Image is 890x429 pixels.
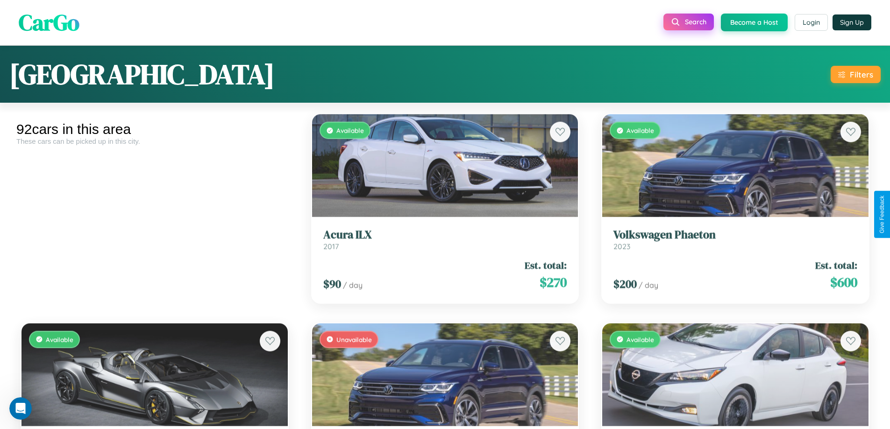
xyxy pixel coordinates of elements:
[525,257,567,271] span: Est. total:
[46,334,73,342] span: Available
[323,227,567,250] a: Acura ILX2017
[323,240,339,250] span: 2017
[323,227,567,240] h3: Acura ILX
[540,272,567,290] span: $ 270
[613,240,630,250] span: 2023
[850,70,873,79] div: Filters
[627,125,654,133] span: Available
[9,397,32,420] iframe: Intercom live chat
[16,121,293,137] div: 92 cars in this area
[833,14,871,30] button: Sign Up
[721,14,788,31] button: Become a Host
[663,14,714,30] button: Search
[795,14,828,31] button: Login
[685,18,706,26] span: Search
[19,7,79,38] span: CarGo
[16,137,293,145] div: These cars can be picked up in this city.
[830,272,857,290] span: $ 600
[613,227,857,250] a: Volkswagen Phaeton2023
[639,279,658,288] span: / day
[336,334,372,342] span: Unavailable
[831,66,881,83] button: Filters
[323,275,341,290] span: $ 90
[336,125,364,133] span: Available
[815,257,857,271] span: Est. total:
[879,196,885,233] div: Give Feedback
[613,275,637,290] span: $ 200
[613,227,857,240] h3: Volkswagen Phaeton
[343,279,363,288] span: / day
[627,334,654,342] span: Available
[9,55,275,93] h1: [GEOGRAPHIC_DATA]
